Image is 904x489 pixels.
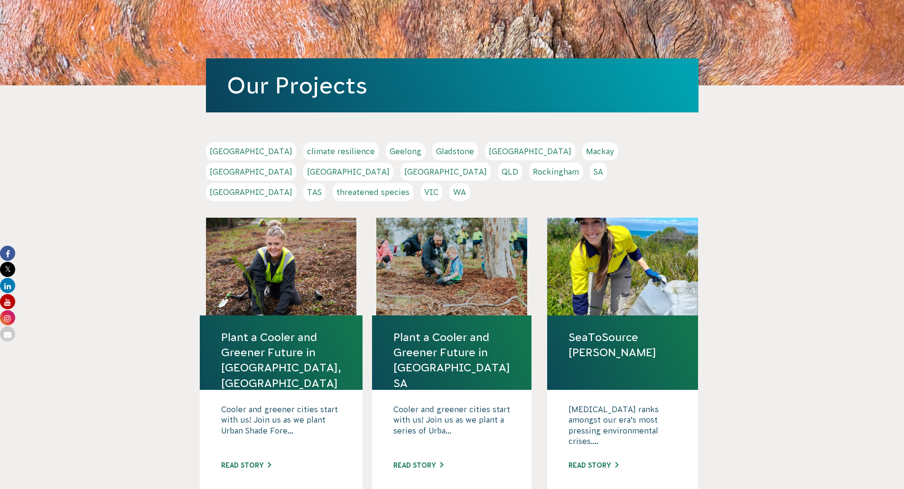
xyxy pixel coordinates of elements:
[432,142,478,160] a: Gladstone
[221,461,271,469] a: Read story
[393,461,443,469] a: Read story
[303,183,326,201] a: TAS
[206,142,296,160] a: [GEOGRAPHIC_DATA]
[529,163,583,181] a: Rockingham
[393,404,510,452] p: Cooler and greener cities start with us! Join us as we plant a series of Urba...
[498,163,522,181] a: QLD
[333,183,413,201] a: threatened species
[420,183,442,201] a: VIC
[206,183,296,201] a: [GEOGRAPHIC_DATA]
[227,73,367,98] a: Our Projects
[568,461,618,469] a: Read story
[386,142,425,160] a: Geelong
[206,163,296,181] a: [GEOGRAPHIC_DATA]
[590,163,607,181] a: SA
[221,404,341,452] p: Cooler and greener cities start with us! Join us as we plant Urban Shade Fore...
[449,183,470,201] a: WA
[393,330,510,391] a: Plant a Cooler and Greener Future in [GEOGRAPHIC_DATA] SA
[485,142,575,160] a: [GEOGRAPHIC_DATA]
[568,404,677,452] p: [MEDICAL_DATA] ranks amongst our era’s most pressing environmental crises....
[303,163,393,181] a: [GEOGRAPHIC_DATA]
[303,142,379,160] a: climate resilience
[568,330,677,360] a: SeaToSource [PERSON_NAME]
[221,330,341,391] a: Plant a Cooler and Greener Future in [GEOGRAPHIC_DATA], [GEOGRAPHIC_DATA]
[401,163,491,181] a: [GEOGRAPHIC_DATA]
[582,142,618,160] a: Mackay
